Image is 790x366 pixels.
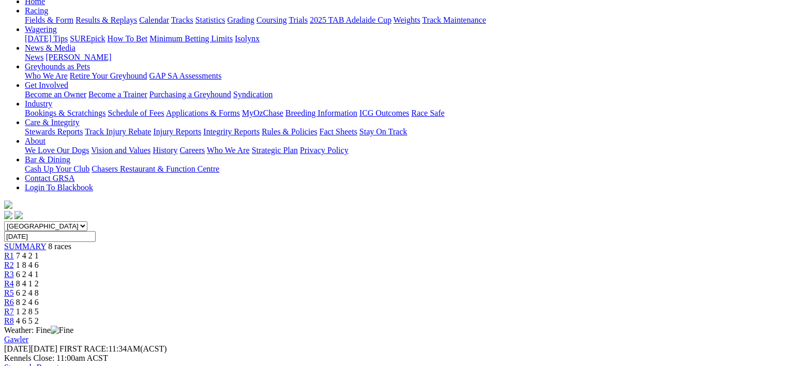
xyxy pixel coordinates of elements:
[25,90,778,99] div: Get Involved
[25,62,90,71] a: Greyhounds as Pets
[179,146,205,155] a: Careers
[25,118,80,127] a: Care & Integrity
[25,155,70,164] a: Bar & Dining
[92,164,219,173] a: Chasers Restaurant & Function Centre
[25,127,83,136] a: Stewards Reports
[4,279,14,288] a: R4
[256,16,287,24] a: Coursing
[4,261,14,269] a: R2
[4,270,14,279] a: R3
[4,344,57,353] span: [DATE]
[227,16,254,24] a: Grading
[288,16,308,24] a: Trials
[171,16,193,24] a: Tracks
[153,127,201,136] a: Injury Reports
[4,242,46,251] a: SUMMARY
[25,146,89,155] a: We Love Our Dogs
[85,127,151,136] a: Track Injury Rebate
[25,90,86,99] a: Become an Owner
[411,109,444,117] a: Race Safe
[16,270,39,279] span: 6 2 4 1
[262,127,317,136] a: Rules & Policies
[4,326,73,334] span: Weather: Fine
[16,261,39,269] span: 1 8 4 6
[25,183,93,192] a: Login To Blackbook
[25,174,74,182] a: Contact GRSA
[153,146,177,155] a: History
[75,16,137,24] a: Results & Replays
[4,298,14,307] a: R6
[4,288,14,297] a: R5
[4,251,14,260] a: R1
[88,90,147,99] a: Become a Trainer
[16,307,39,316] span: 1 2 8 5
[4,211,12,219] img: facebook.svg
[359,127,407,136] a: Stay On Track
[4,307,14,316] a: R7
[25,34,68,43] a: [DATE] Tips
[25,71,68,80] a: Who We Are
[25,146,778,155] div: About
[48,242,71,251] span: 8 races
[108,109,164,117] a: Schedule of Fees
[14,211,23,219] img: twitter.svg
[25,127,778,136] div: Care & Integrity
[4,201,12,209] img: logo-grsa-white.png
[242,109,283,117] a: MyOzChase
[252,146,298,155] a: Strategic Plan
[4,335,28,344] a: Gawler
[149,34,233,43] a: Minimum Betting Limits
[320,127,357,136] a: Fact Sheets
[108,34,148,43] a: How To Bet
[359,109,409,117] a: ICG Outcomes
[16,288,39,297] span: 6 2 4 8
[16,298,39,307] span: 8 2 4 6
[195,16,225,24] a: Statistics
[25,81,68,89] a: Get Involved
[51,326,73,335] img: Fine
[59,344,167,353] span: 11:34AM(ACST)
[4,231,96,242] input: Select date
[233,90,272,99] a: Syndication
[25,16,73,24] a: Fields & Form
[285,109,357,117] a: Breeding Information
[166,109,240,117] a: Applications & Forms
[4,354,778,363] div: Kennels Close: 11:00am ACST
[235,34,260,43] a: Isolynx
[25,6,48,15] a: Racing
[393,16,420,24] a: Weights
[25,25,57,34] a: Wagering
[25,34,778,43] div: Wagering
[16,279,39,288] span: 8 4 1 2
[207,146,250,155] a: Who We Are
[203,127,260,136] a: Integrity Reports
[25,136,45,145] a: About
[59,344,108,353] span: FIRST RACE:
[422,16,486,24] a: Track Maintenance
[45,53,111,62] a: [PERSON_NAME]
[16,251,39,260] span: 7 4 2 1
[70,34,105,43] a: SUREpick
[25,99,52,108] a: Industry
[149,90,231,99] a: Purchasing a Greyhound
[4,344,31,353] span: [DATE]
[300,146,348,155] a: Privacy Policy
[91,146,150,155] a: Vision and Values
[4,316,14,325] a: R8
[310,16,391,24] a: 2025 TAB Adelaide Cup
[149,71,222,80] a: GAP SA Assessments
[25,43,75,52] a: News & Media
[16,316,39,325] span: 4 6 5 2
[25,109,778,118] div: Industry
[25,53,43,62] a: News
[25,164,89,173] a: Cash Up Your Club
[70,71,147,80] a: Retire Your Greyhound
